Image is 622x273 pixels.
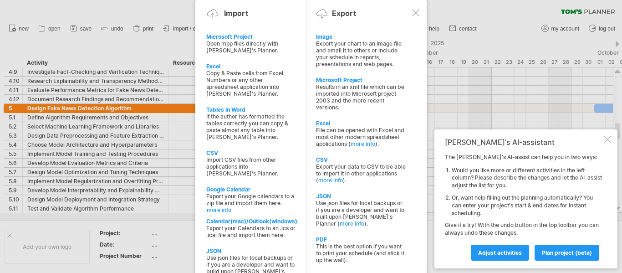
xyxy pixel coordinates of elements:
div: Import [224,9,248,18]
div: Export your chart to an image file and email it to others or include your schedule in reports, pr... [316,40,406,67]
div: The [PERSON_NAME]'s AI-assist can help you in two ways: Give it a try! With the undo button in th... [445,154,602,260]
div: Results in an xml file which can be imported into Microsoft project 2003 and the more recent vers... [316,83,406,111]
div: Excel [206,63,296,70]
span: Adjust activities [478,249,522,256]
a: plan project (beta) [535,245,599,261]
div: PDF [316,236,406,243]
a: Adjust activities [471,245,529,261]
div: File can be opened with Excel and most other modern spreadsheet applications ( ). [316,127,406,147]
div: JSON [316,193,406,200]
div: Image [316,33,406,40]
div: Export [332,9,356,18]
div: Excel [316,120,406,127]
a: more info [351,140,375,147]
div: Export your data to CSV to be able to import it in other applications ( ). [316,163,406,184]
li: Or, want help filling out the planning automatically? You can enter your project's start & end da... [452,194,602,217]
div: Use json files for local backups or if you are a developer and want to built upon [PERSON_NAME]'s... [316,200,406,227]
div: If the author has formatted the tables correctly you can copy & paste almost any table into [PERS... [206,113,296,140]
div: This is the best option if you want to print your schedule (and stick it up the wall). [316,243,406,263]
a: more info [340,220,364,227]
a: more info [318,177,343,184]
div: Microsoft Project [316,77,406,83]
div: Copy & Paste cells from Excel, Numbers or any other spreadsheet application into [PERSON_NAME]'s ... [206,70,296,97]
li: Would you like more or different activities in the left column? Please describe the changes and l... [452,167,602,190]
div: Tables in Word [206,106,296,113]
span: plan project (beta) [542,249,592,256]
div: [PERSON_NAME]'s AI-assistant [445,138,602,147]
div: CSV [316,156,406,163]
a: more info [207,206,297,213]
